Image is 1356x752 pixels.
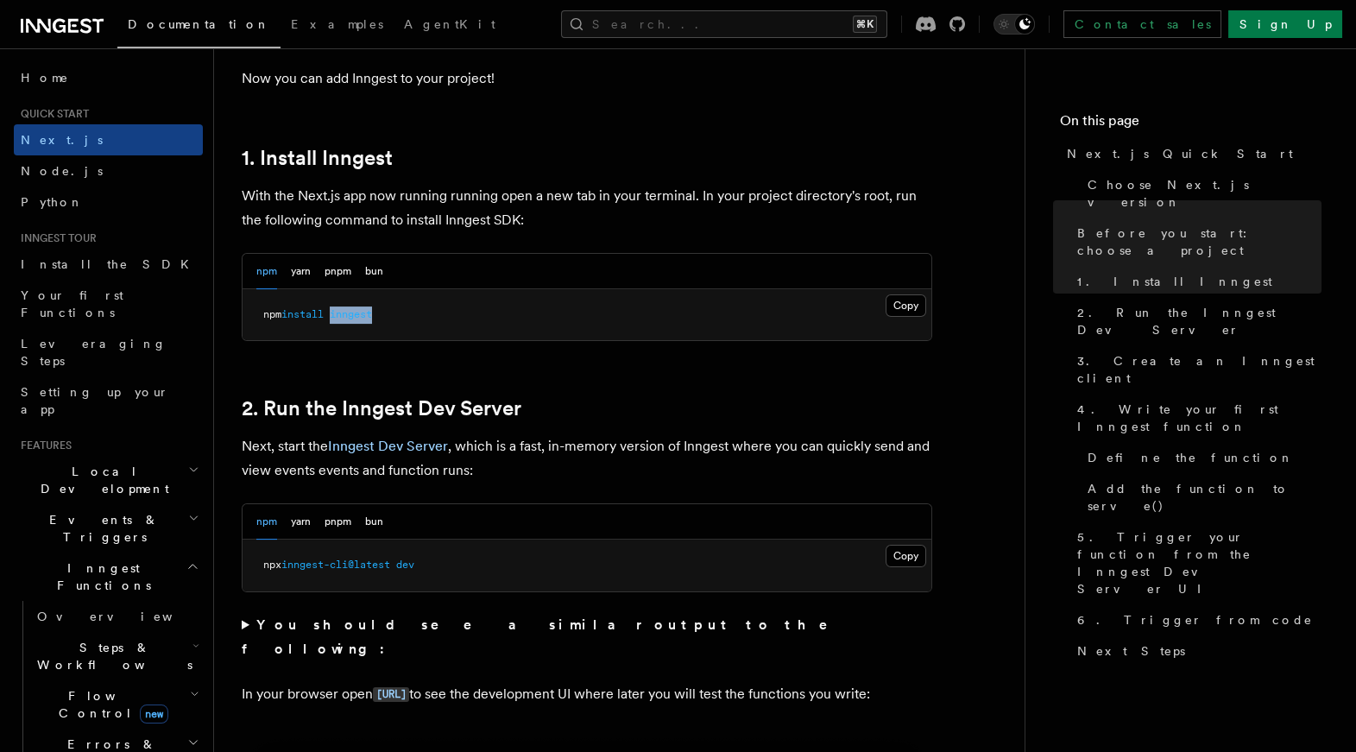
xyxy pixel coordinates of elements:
[993,14,1035,35] button: Toggle dark mode
[117,5,281,48] a: Documentation
[1063,10,1221,38] a: Contact sales
[1077,528,1321,597] span: 5. Trigger your function from the Inngest Dev Server UI
[242,613,932,661] summary: You should see a similar output to the following:
[242,184,932,232] p: With the Next.js app now running running open a new tab in your terminal. In your project directo...
[1070,521,1321,604] a: 5. Trigger your function from the Inngest Dev Server UI
[1077,611,1313,629] span: 6. Trigger from code
[1088,176,1321,211] span: Choose Next.js version
[365,504,383,540] button: bun
[256,254,277,289] button: npm
[1088,449,1294,466] span: Define the function
[1070,297,1321,345] a: 2. Run the Inngest Dev Server
[291,254,311,289] button: yarn
[1081,473,1321,521] a: Add the function to serve()
[21,195,84,209] span: Python
[325,504,351,540] button: pnpm
[1070,635,1321,667] a: Next Steps
[1077,304,1321,338] span: 2. Run the Inngest Dev Server
[1070,604,1321,635] a: 6. Trigger from code
[561,10,887,38] button: Search...⌘K
[328,438,448,454] a: Inngest Dev Server
[14,559,186,594] span: Inngest Functions
[14,439,72,452] span: Features
[21,69,69,86] span: Home
[1070,394,1321,442] a: 4. Write your first Inngest function
[404,17,495,31] span: AgentKit
[30,601,203,632] a: Overview
[1077,352,1321,387] span: 3. Create an Inngest client
[14,456,203,504] button: Local Development
[396,559,414,571] span: dev
[373,687,409,702] code: [URL]
[14,504,203,553] button: Events & Triggers
[1077,273,1272,290] span: 1. Install Inngest
[281,559,390,571] span: inngest-cli@latest
[242,434,932,483] p: Next, start the , which is a fast, in-memory version of Inngest where you can quickly send and vi...
[14,186,203,218] a: Python
[14,463,188,497] span: Local Development
[14,249,203,280] a: Install the SDK
[1070,218,1321,266] a: Before you start: choose a project
[330,308,372,320] span: inngest
[14,328,203,376] a: Leveraging Steps
[14,231,97,245] span: Inngest tour
[263,559,281,571] span: npx
[1060,111,1321,138] h4: On this page
[21,337,167,368] span: Leveraging Steps
[263,308,281,320] span: npm
[30,639,192,673] span: Steps & Workflows
[242,66,932,91] p: Now you can add Inngest to your project!
[30,680,203,729] button: Flow Controlnew
[14,280,203,328] a: Your first Functions
[1077,401,1321,435] span: 4. Write your first Inngest function
[14,553,203,601] button: Inngest Functions
[21,133,103,147] span: Next.js
[291,17,383,31] span: Examples
[365,254,383,289] button: bun
[886,545,926,567] button: Copy
[281,308,324,320] span: install
[14,511,188,546] span: Events & Triggers
[21,288,123,319] span: Your first Functions
[14,124,203,155] a: Next.js
[37,610,215,623] span: Overview
[886,294,926,317] button: Copy
[394,5,506,47] a: AgentKit
[1070,266,1321,297] a: 1. Install Inngest
[1081,442,1321,473] a: Define the function
[21,257,199,271] span: Install the SDK
[1060,138,1321,169] a: Next.js Quick Start
[242,682,932,707] p: In your browser open to see the development UI where later you will test the functions you write:
[14,155,203,186] a: Node.js
[281,5,394,47] a: Examples
[30,632,203,680] button: Steps & Workflows
[242,146,393,170] a: 1. Install Inngest
[21,385,169,416] span: Setting up your app
[1228,10,1342,38] a: Sign Up
[1088,480,1321,515] span: Add the function to serve()
[291,504,311,540] button: yarn
[1077,224,1321,259] span: Before you start: choose a project
[1067,145,1293,162] span: Next.js Quick Start
[1081,169,1321,218] a: Choose Next.js version
[1077,642,1185,660] span: Next Steps
[128,17,270,31] span: Documentation
[14,107,89,121] span: Quick start
[325,254,351,289] button: pnpm
[256,504,277,540] button: npm
[373,686,409,702] a: [URL]
[1070,345,1321,394] a: 3. Create an Inngest client
[14,376,203,425] a: Setting up your app
[242,396,521,420] a: 2. Run the Inngest Dev Server
[242,616,852,657] strong: You should see a similar output to the following:
[30,687,190,722] span: Flow Control
[14,62,203,93] a: Home
[21,164,103,178] span: Node.js
[853,16,877,33] kbd: ⌘K
[140,705,168,724] span: new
